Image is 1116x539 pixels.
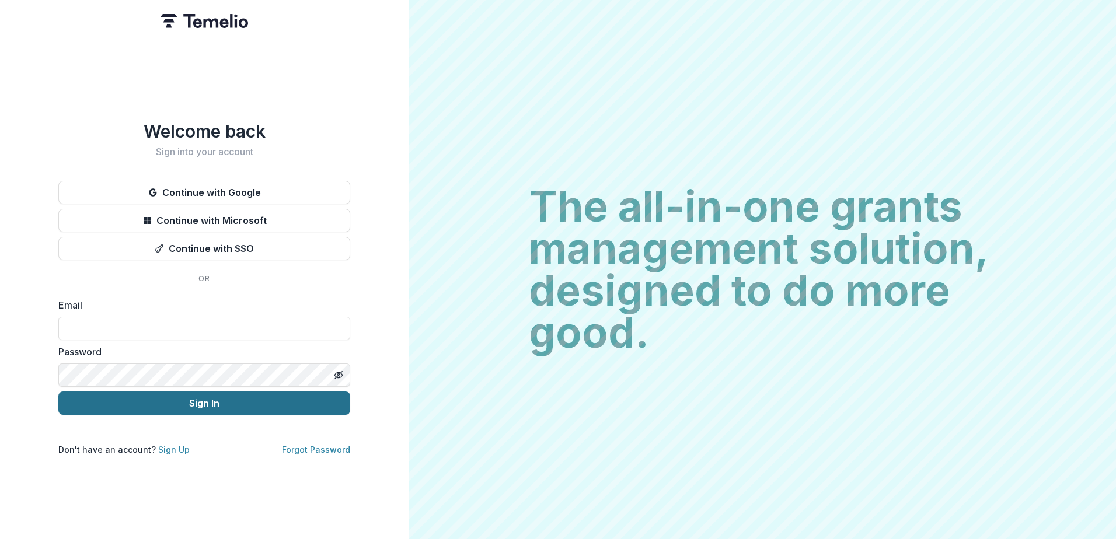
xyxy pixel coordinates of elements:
button: Toggle password visibility [329,366,348,384]
button: Continue with SSO [58,237,350,260]
a: Sign Up [158,444,190,454]
label: Password [58,345,343,359]
a: Forgot Password [282,444,350,454]
h1: Welcome back [58,121,350,142]
label: Email [58,298,343,312]
button: Continue with Google [58,181,350,204]
h2: Sign into your account [58,146,350,157]
p: Don't have an account? [58,443,190,456]
button: Sign In [58,391,350,415]
img: Temelio [161,14,248,28]
button: Continue with Microsoft [58,209,350,232]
